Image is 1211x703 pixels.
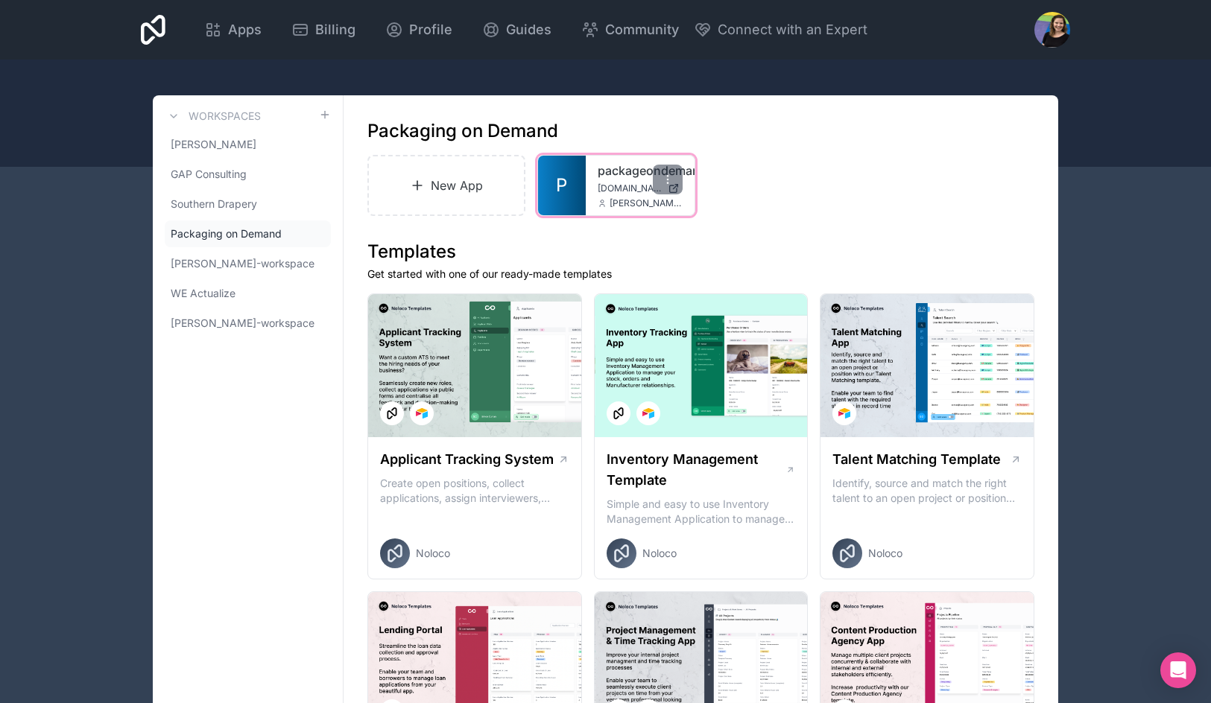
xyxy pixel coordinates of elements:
img: Airtable Logo [416,407,428,419]
img: Airtable Logo [642,407,654,419]
button: Connect with an Expert [694,19,867,40]
span: Noloco [416,546,450,561]
h3: Workspaces [189,109,261,124]
a: Southern Drapery [165,191,331,217]
h1: Packaging on Demand [367,119,558,143]
span: Noloco [642,546,677,561]
a: Profile [373,13,464,46]
h1: Talent Matching Template [832,449,1001,470]
p: Create open positions, collect applications, assign interviewers, centralise candidate feedback a... [380,476,569,506]
a: Community [569,13,691,46]
span: Community [605,19,679,40]
a: packageondemand [598,162,683,179]
span: [PERSON_NAME]-workspace [171,256,314,271]
span: Connect with an Expert [718,19,867,40]
span: Packaging on Demand [171,226,282,241]
span: Apps [228,19,262,40]
span: [PERSON_NAME] [171,137,256,152]
a: Billing [279,13,367,46]
a: WE Actualize [165,280,331,307]
div: Open Intercom Messenger [1160,652,1196,688]
a: Apps [192,13,273,46]
span: GAP Consulting [171,167,247,182]
a: Guides [470,13,563,46]
span: [DOMAIN_NAME] [598,182,662,194]
span: Southern Drapery [171,197,257,211]
a: [PERSON_NAME]-workspace [165,310,331,337]
a: [PERSON_NAME] [165,131,331,158]
a: Workspaces [165,107,261,125]
p: Simple and easy to use Inventory Management Application to manage your stock, orders and Manufact... [607,497,796,527]
h1: Inventory Management Template [607,449,785,491]
h1: Templates [367,240,1034,264]
span: Noloco [868,546,902,561]
span: Guides [506,19,551,40]
img: Airtable Logo [838,407,850,419]
a: [DOMAIN_NAME] [598,182,683,194]
span: [PERSON_NAME]-workspace [171,316,314,331]
a: GAP Consulting [165,161,331,188]
span: Billing [315,19,355,40]
span: P [556,174,567,197]
span: Profile [409,19,452,40]
a: P [538,156,586,215]
span: [PERSON_NAME][EMAIL_ADDRESS][DOMAIN_NAME] [610,197,683,209]
h1: Applicant Tracking System [380,449,554,470]
a: New App [367,155,525,216]
p: Get started with one of our ready-made templates [367,267,1034,281]
span: WE Actualize [171,286,235,301]
a: [PERSON_NAME]-workspace [165,250,331,277]
p: Identify, source and match the right talent to an open project or position with our Talent Matchi... [832,476,1022,506]
a: Packaging on Demand [165,220,331,247]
